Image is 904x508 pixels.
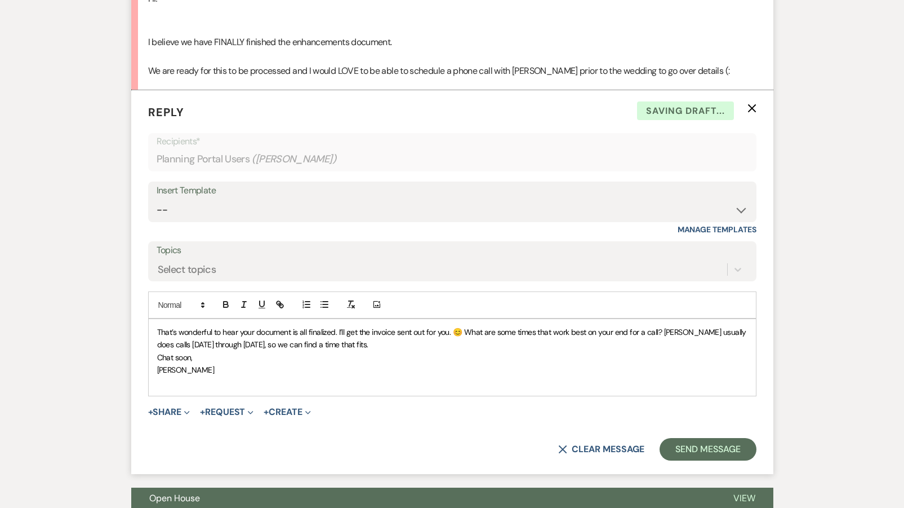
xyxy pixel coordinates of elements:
button: Clear message [558,445,644,454]
p: We are ready for this to be processed and I would LOVE to be able to schedule a phone call with [... [148,64,756,78]
span: View [733,492,755,504]
span: + [200,408,205,417]
span: Chat soon, [157,352,193,363]
a: Manage Templates [678,224,756,235]
span: [PERSON_NAME] [157,365,215,375]
span: ( [PERSON_NAME] ) [252,152,336,167]
p: Recipients* [157,134,748,149]
div: Select topics [158,262,216,277]
button: Share [148,408,190,417]
div: Planning Portal Users [157,148,748,170]
span: Saving draft... [637,101,734,121]
span: + [148,408,153,417]
p: I believe we have FINALLY finished the enhancements document. [148,35,756,50]
button: Create [264,408,310,417]
span: Reply [148,105,184,120]
div: Insert Template [157,183,748,199]
span: + [264,408,269,417]
span: That’s wonderful to hear your document is all finalized. I’ll get the invoice sent out for you. 😊... [157,327,749,350]
label: Topics [157,242,748,259]
button: Send Message [660,438,756,461]
span: Open House [149,492,200,504]
button: Request [200,408,253,417]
